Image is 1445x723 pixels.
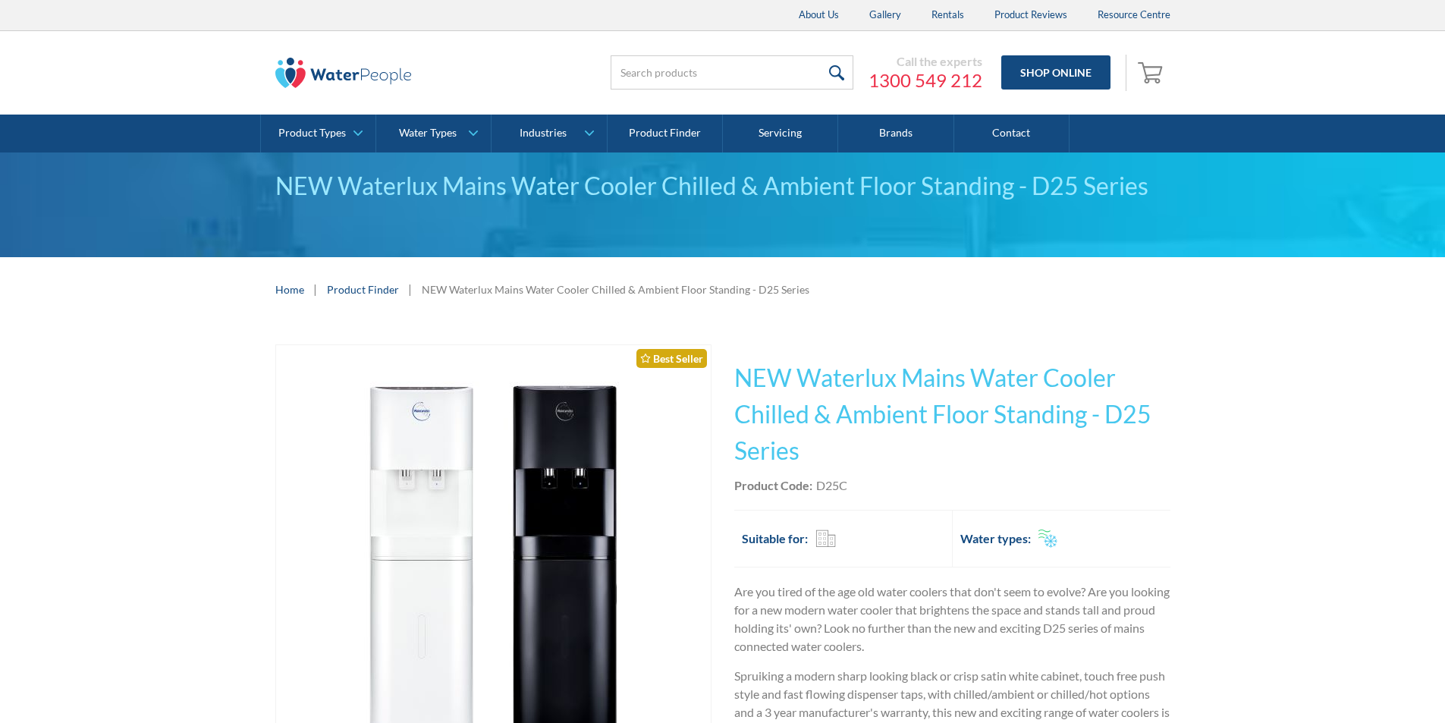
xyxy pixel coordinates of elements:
a: Servicing [723,115,838,152]
h1: NEW Waterlux Mains Water Cooler Chilled & Ambient Floor Standing - D25 Series [734,360,1170,469]
div: D25C [816,476,847,495]
a: Product Finder [327,281,399,297]
div: Industries [520,127,567,140]
a: Home [275,281,304,297]
a: 1300 549 212 [869,69,982,92]
a: Contact [954,115,1070,152]
a: Shop Online [1001,55,1110,90]
img: shopping cart [1138,60,1167,84]
div: Water Types [399,127,457,140]
a: Product Types [261,115,375,152]
div: | [312,280,319,298]
img: The Water People [275,58,412,88]
div: Best Seller [636,349,707,368]
a: Water Types [376,115,491,152]
h2: Water types: [960,530,1031,548]
strong: Product Code: [734,478,812,492]
h2: Suitable for: [742,530,808,548]
div: Call the experts [869,54,982,69]
p: Are you tired of the age old water coolers that don't seem to evolve? Are you looking for a new m... [734,583,1170,655]
a: Brands [838,115,953,152]
a: Industries [492,115,606,152]
input: Search products [611,55,853,90]
div: Product Types [278,127,346,140]
div: NEW Waterlux Mains Water Cooler Chilled & Ambient Floor Standing - D25 Series [422,281,809,297]
div: | [407,280,414,298]
div: NEW Waterlux Mains Water Cooler Chilled & Ambient Floor Standing - D25 Series [275,168,1170,204]
a: Product Finder [608,115,723,152]
a: Open empty cart [1134,55,1170,91]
